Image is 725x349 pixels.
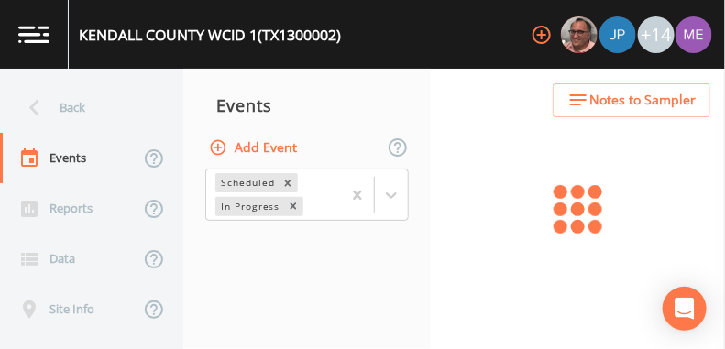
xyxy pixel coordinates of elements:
div: Events [183,82,431,128]
img: logo [18,26,49,43]
img: d4d65db7c401dd99d63b7ad86343d265 [676,16,712,53]
div: Mike Franklin [560,16,599,53]
div: Remove In Progress [283,197,303,216]
img: 41241ef155101aa6d92a04480b0d0000 [599,16,636,53]
img: e2d790fa78825a4bb76dcb6ab311d44c [561,16,598,53]
button: Notes to Sampler [553,83,710,117]
div: KENDALL COUNTY WCID 1 (TX1300002) [79,24,341,46]
div: In Progress [215,197,283,216]
div: Joshua gere Paul [599,16,637,53]
span: Notes to Sampler [589,89,696,112]
div: Remove Scheduled [278,173,298,192]
div: Scheduled [215,173,278,192]
div: Open Intercom Messenger [663,287,707,331]
button: Add Event [205,131,304,165]
div: +14 [638,16,675,53]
